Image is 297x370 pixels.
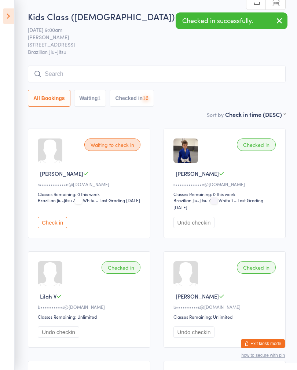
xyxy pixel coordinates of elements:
div: Classes Remaining: 0 this week [38,191,143,197]
div: s••••••••••••e@[DOMAIN_NAME] [173,181,278,187]
span: [PERSON_NAME] [176,170,219,177]
div: Brazilian Jiu-Jitsu [173,197,208,203]
button: Undo checkin [38,326,79,338]
div: Classes Remaining: 0 this week [173,191,278,197]
div: Brazilian Jiu-Jitsu [38,197,72,203]
button: Undo checkin [173,326,215,338]
span: / White – Last Grading [DATE] [73,197,140,203]
span: Brazilian Jiu-Jitsu [28,48,286,55]
div: b••••••••••s@[DOMAIN_NAME] [173,304,278,310]
h2: Kids Class ([DEMOGRAPHIC_DATA]) Check-in [28,10,286,22]
span: [PERSON_NAME] [40,170,83,177]
button: how to secure with pin [241,353,285,358]
label: Sort by [207,111,224,118]
span: [PERSON_NAME] [28,33,274,41]
span: [STREET_ADDRESS] [28,41,274,48]
div: Checked in successfully. [176,12,287,29]
button: All Bookings [28,90,70,107]
div: s••••••••••••e@[DOMAIN_NAME] [38,181,143,187]
div: Classes Remaining: Unlimited [38,314,143,320]
div: Checked in [237,261,276,274]
div: Checked in [237,138,276,151]
button: Checked in16 [110,90,154,107]
span: [DATE] 9:00am [28,26,274,33]
button: Check in [38,217,67,228]
div: b••••••••••s@[DOMAIN_NAME] [38,304,143,310]
button: Undo checkin [173,217,215,228]
span: [PERSON_NAME] [176,292,219,300]
div: Check in time (DESC) [225,110,286,118]
button: Exit kiosk mode [241,339,285,348]
div: Classes Remaining: Unlimited [173,314,278,320]
div: Waiting to check in [84,138,140,151]
div: 16 [143,95,148,101]
div: 1 [98,95,101,101]
span: Lilah V [40,292,56,300]
img: image1749250678.png [173,138,198,163]
button: Waiting1 [74,90,106,107]
input: Search [28,66,286,82]
div: Checked in [102,261,140,274]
